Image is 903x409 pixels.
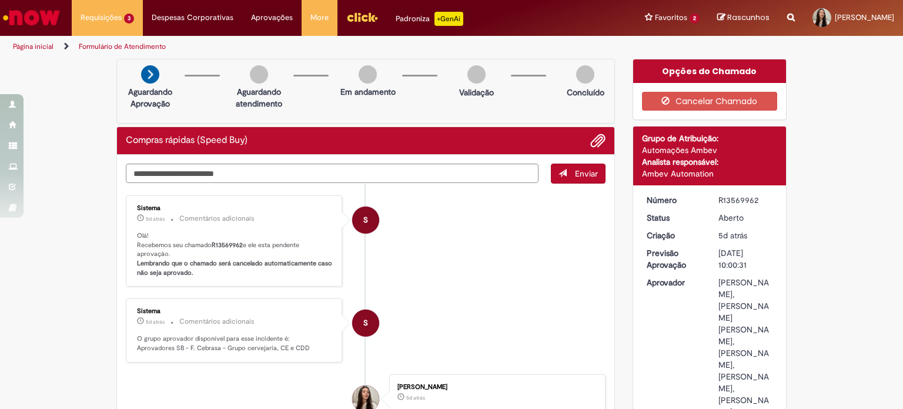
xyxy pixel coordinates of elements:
[359,65,377,84] img: img-circle-grey.png
[137,231,333,278] p: Olá! Recebemos seu chamado e ele esta pendente aprovação.
[79,42,166,51] a: Formulário de Atendimento
[137,205,333,212] div: Sistema
[1,6,62,29] img: ServiceNow
[459,87,494,98] p: Validação
[9,36,593,58] ul: Trilhas de página
[81,12,122,24] span: Requisições
[638,230,710,241] dt: Criação
[690,14,700,24] span: 2
[126,135,248,146] h2: Compras rápidas (Speed Buy) Histórico de tíquete
[642,168,778,179] div: Ambev Automation
[126,164,539,184] textarea: Digite sua mensagem aqui...
[717,12,770,24] a: Rascunhos
[179,214,255,224] small: Comentários adicionais
[638,247,710,271] dt: Previsão Aprovação
[340,86,396,98] p: Em andamento
[718,230,747,241] span: 5d atrás
[638,194,710,206] dt: Número
[718,230,773,241] div: 26/09/2025 11:00:31
[590,133,606,148] button: Adicionar anexos
[575,168,598,179] span: Enviar
[638,277,710,288] dt: Aprovador
[551,164,606,184] button: Enviar
[727,12,770,23] span: Rascunhos
[363,206,368,234] span: S
[230,86,287,109] p: Aguardando atendimento
[567,87,604,98] p: Concluído
[633,59,787,83] div: Opções do Chamado
[396,12,463,26] div: Padroniza
[835,12,894,22] span: [PERSON_NAME]
[310,12,329,24] span: More
[642,92,778,111] button: Cancelar Chamado
[638,212,710,224] dt: Status
[352,207,379,234] div: System
[250,65,268,84] img: img-circle-grey.png
[146,215,165,222] time: 26/09/2025 11:00:44
[642,156,778,168] div: Analista responsável:
[352,310,379,337] div: System
[718,194,773,206] div: R13569962
[212,241,243,250] b: R13569962
[642,132,778,144] div: Grupo de Atribuição:
[576,65,594,84] img: img-circle-grey.png
[13,42,53,51] a: Página inicial
[642,144,778,156] div: Automações Ambev
[346,8,378,26] img: click_logo_yellow_360x200.png
[137,259,334,277] b: Lembrando que o chamado será cancelado automaticamente caso não seja aprovado.
[718,212,773,224] div: Aberto
[251,12,293,24] span: Aprovações
[146,318,165,325] time: 26/09/2025 11:00:40
[122,86,179,109] p: Aguardando Aprovação
[406,394,425,401] time: 26/09/2025 11:00:10
[406,394,425,401] span: 5d atrás
[152,12,233,24] span: Despesas Corporativas
[434,12,463,26] p: +GenAi
[146,215,165,222] span: 5d atrás
[397,384,593,391] div: [PERSON_NAME]
[141,65,159,84] img: arrow-next.png
[124,14,134,24] span: 3
[718,247,773,271] div: [DATE] 10:00:31
[655,12,687,24] span: Favoritos
[363,309,368,337] span: S
[137,308,333,315] div: Sistema
[467,65,486,84] img: img-circle-grey.png
[146,318,165,325] span: 5d atrás
[137,334,333,353] p: O grupo aprovador disponível para esse incidente é: Aprovadores SB - F. Cebrasa - Grupo cervejari...
[179,317,255,327] small: Comentários adicionais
